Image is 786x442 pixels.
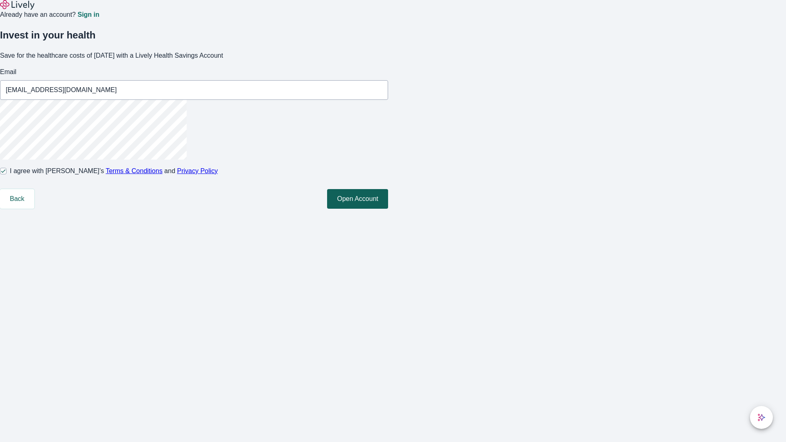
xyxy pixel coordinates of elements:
button: Open Account [327,189,388,209]
button: chat [750,406,773,429]
a: Sign in [77,11,99,18]
a: Terms & Conditions [106,167,163,174]
span: I agree with [PERSON_NAME]’s and [10,166,218,176]
svg: Lively AI Assistant [757,413,766,422]
a: Privacy Policy [177,167,218,174]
